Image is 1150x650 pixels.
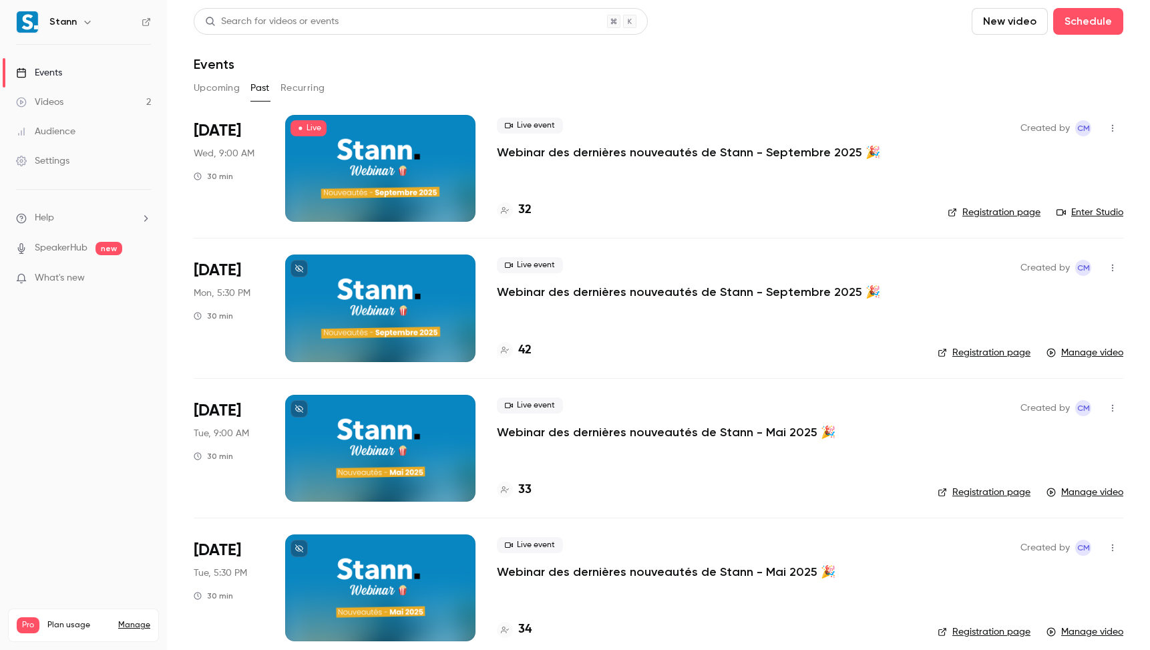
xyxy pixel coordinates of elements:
span: Pro [17,617,39,633]
a: Registration page [938,625,1030,639]
div: Sep 10 Wed, 9:00 AM (Europe/Paris) [194,115,264,222]
span: Created by [1020,400,1070,416]
img: Stann [17,11,38,33]
span: Tue, 9:00 AM [194,427,249,440]
button: Recurring [280,77,325,99]
iframe: Noticeable Trigger [135,273,151,285]
span: Mon, 5:30 PM [194,287,250,300]
a: 34 [497,621,532,639]
button: New video [972,8,1048,35]
span: CM [1077,540,1090,556]
span: Plan usage [47,620,110,631]
span: Created by [1020,260,1070,276]
button: Past [250,77,270,99]
span: What's new [35,271,85,285]
span: Created by [1020,540,1070,556]
a: Enter Studio [1057,206,1123,219]
span: Help [35,211,54,225]
span: Live event [497,397,563,414]
h4: 32 [518,201,532,219]
li: help-dropdown-opener [16,211,151,225]
a: Manage video [1046,625,1123,639]
span: Camille MONNA [1075,540,1091,556]
a: 33 [497,481,532,499]
span: Camille MONNA [1075,260,1091,276]
div: 30 min [194,451,233,462]
span: Created by [1020,120,1070,136]
a: Webinar des dernières nouveautés de Stann - Septembre 2025 🎉 [497,284,880,300]
span: Tue, 5:30 PM [194,566,247,580]
div: 30 min [194,311,233,321]
a: Manage [118,620,150,631]
div: May 27 Tue, 5:30 PM (Europe/Paris) [194,534,264,641]
a: Webinar des dernières nouveautés de Stann - Septembre 2025 🎉 [497,144,880,160]
div: Sep 8 Mon, 5:30 PM (Europe/Paris) [194,255,264,361]
a: Registration page [938,486,1030,499]
span: Live [291,120,327,136]
span: Live event [497,118,563,134]
a: Webinar des dernières nouveautés de Stann - Mai 2025 🎉 [497,564,835,580]
a: 32 [497,201,532,219]
span: Camille MONNA [1075,400,1091,416]
a: Registration page [948,206,1040,219]
div: 30 min [194,591,233,601]
h6: Stann [49,15,77,29]
a: SpeakerHub [35,241,87,255]
div: Jun 3 Tue, 9:00 AM (Europe/Paris) [194,395,264,502]
a: Manage video [1046,346,1123,359]
a: Webinar des dernières nouveautés de Stann - Mai 2025 🎉 [497,424,835,440]
span: Wed, 9:00 AM [194,147,254,160]
span: [DATE] [194,400,241,422]
span: Camille MONNA [1075,120,1091,136]
span: [DATE] [194,120,241,142]
div: Settings [16,154,69,168]
span: new [95,242,122,255]
div: 30 min [194,171,233,182]
div: Audience [16,125,75,138]
h4: 34 [518,621,532,639]
span: CM [1077,400,1090,416]
span: CM [1077,260,1090,276]
a: Registration page [938,346,1030,359]
a: Manage video [1046,486,1123,499]
div: Search for videos or events [205,15,339,29]
span: CM [1077,120,1090,136]
button: Schedule [1053,8,1123,35]
h4: 42 [518,341,532,359]
div: Videos [16,96,63,109]
a: 42 [497,341,532,359]
span: [DATE] [194,540,241,561]
span: [DATE] [194,260,241,281]
h4: 33 [518,481,532,499]
h1: Events [194,56,234,72]
span: Live event [497,257,563,273]
div: Events [16,66,62,79]
button: Upcoming [194,77,240,99]
span: Live event [497,537,563,553]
